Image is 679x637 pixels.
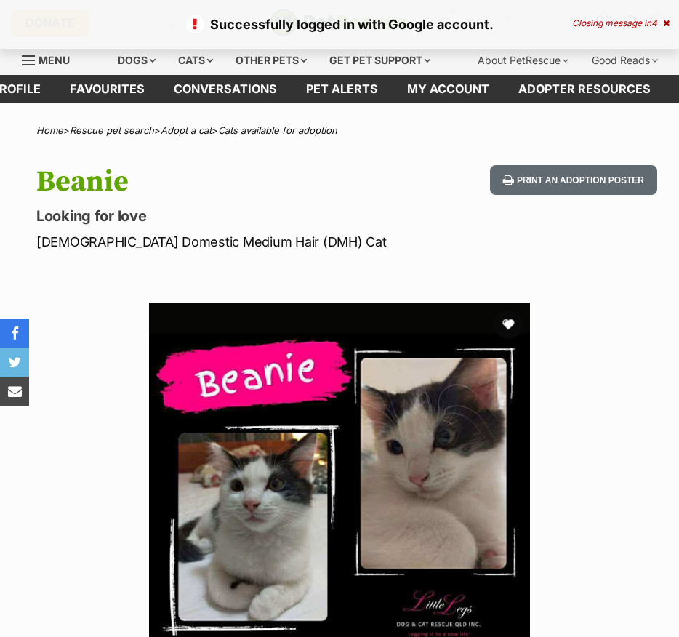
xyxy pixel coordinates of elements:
[55,75,159,103] a: Favourites
[218,124,337,136] a: Cats available for adoption
[15,15,664,34] p: Successfully logged in with Google account.
[39,54,70,66] span: Menu
[36,232,417,252] p: [DEMOGRAPHIC_DATA] Domestic Medium Hair (DMH) Cat
[582,46,668,75] div: Good Reads
[651,17,657,28] span: 4
[467,46,579,75] div: About PetRescue
[168,46,223,75] div: Cats
[70,124,154,136] a: Rescue pet search
[292,75,393,103] a: Pet alerts
[108,46,166,75] div: Dogs
[36,165,417,199] h1: Beanie
[319,46,441,75] div: Get pet support
[161,124,212,136] a: Adopt a cat
[225,46,317,75] div: Other pets
[572,18,670,28] div: Closing message in
[494,310,523,339] button: favourite
[393,75,504,103] a: My account
[36,124,63,136] a: Home
[490,165,657,195] button: Print an adoption poster
[159,75,292,103] a: conversations
[22,46,80,72] a: Menu
[504,75,665,103] a: Adopter resources
[36,206,417,226] p: Looking for love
